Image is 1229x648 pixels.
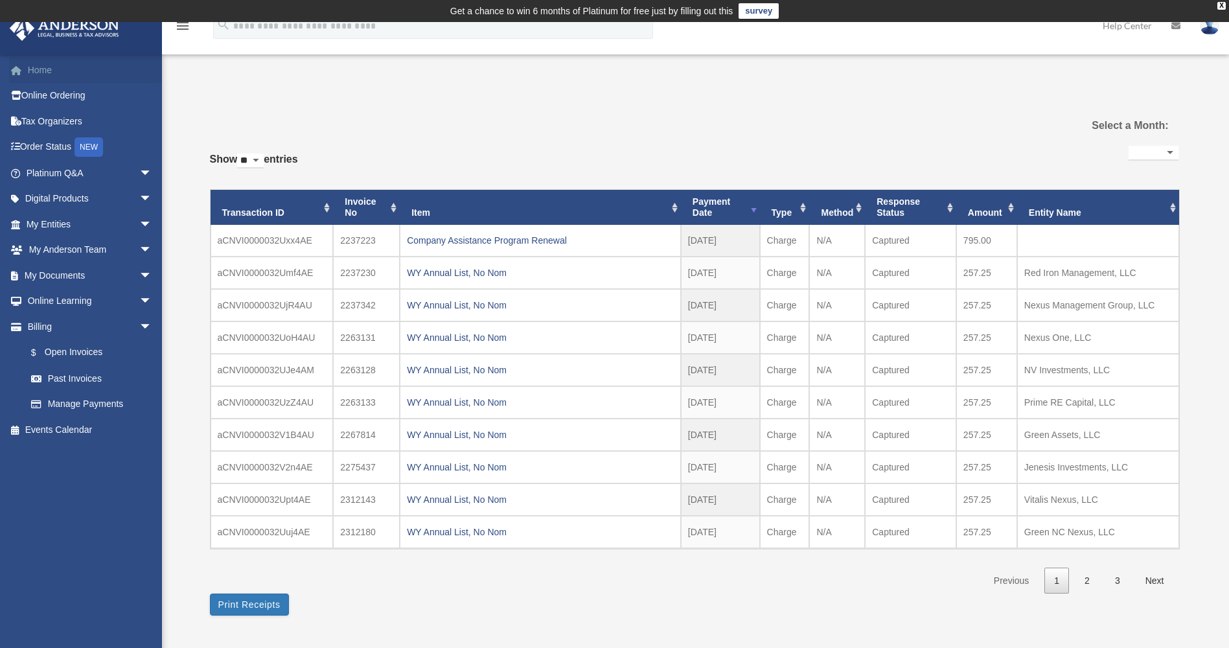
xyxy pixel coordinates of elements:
img: User Pic [1200,16,1219,35]
td: Charge [760,419,810,451]
td: NV Investments, LLC [1017,354,1179,386]
td: Captured [865,225,956,257]
a: Manage Payments [18,391,172,417]
td: aCNVI0000032V1B4AU [211,419,334,451]
div: NEW [75,137,103,157]
th: Entity Name: activate to sort column ascending [1017,190,1179,225]
td: aCNVI0000032UJe4AM [211,354,334,386]
img: Anderson Advisors Platinum Portal [6,16,123,41]
td: 257.25 [956,321,1017,354]
td: aCNVI0000032Umf4AE [211,257,334,289]
td: Charge [760,257,810,289]
td: Charge [760,354,810,386]
a: 3 [1105,568,1130,594]
div: close [1217,2,1226,10]
span: arrow_drop_down [139,314,165,340]
div: WY Annual List, No Nom [407,393,674,411]
td: N/A [809,289,865,321]
td: 2237342 [333,289,400,321]
td: Captured [865,386,956,419]
td: Charge [760,386,810,419]
td: [DATE] [681,321,760,354]
td: [DATE] [681,386,760,419]
td: 257.25 [956,451,1017,483]
select: Showentries [237,154,264,168]
button: Print Receipts [210,594,289,616]
td: N/A [809,451,865,483]
td: aCNVI0000032UzZ4AU [211,386,334,419]
span: arrow_drop_down [139,288,165,315]
td: Captured [865,289,956,321]
a: Tax Organizers [9,108,172,134]
td: 2263128 [333,354,400,386]
td: Vitalis Nexus, LLC [1017,483,1179,516]
td: 257.25 [956,516,1017,548]
td: N/A [809,225,865,257]
a: My Entitiesarrow_drop_down [9,211,172,237]
td: Captured [865,354,956,386]
div: WY Annual List, No Nom [407,296,674,314]
td: Charge [760,321,810,354]
th: Type: activate to sort column ascending [760,190,810,225]
a: Previous [984,568,1039,594]
td: Captured [865,257,956,289]
td: Green Assets, LLC [1017,419,1179,451]
td: aCNVI0000032Uxx4AE [211,225,334,257]
td: Red Iron Management, LLC [1017,257,1179,289]
td: N/A [809,386,865,419]
a: Events Calendar [9,417,172,443]
td: N/A [809,321,865,354]
div: Company Assistance Program Renewal [407,231,674,249]
td: aCNVI0000032V2n4AE [211,451,334,483]
td: 2237223 [333,225,400,257]
td: 795.00 [956,225,1017,257]
td: 2312143 [333,483,400,516]
td: N/A [809,257,865,289]
td: 2312180 [333,516,400,548]
th: Invoice No: activate to sort column ascending [333,190,400,225]
td: N/A [809,516,865,548]
td: 257.25 [956,289,1017,321]
td: 2263133 [333,386,400,419]
td: aCNVI0000032Upt4AE [211,483,334,516]
a: Past Invoices [18,365,165,391]
td: [DATE] [681,483,760,516]
label: Select a Month: [1026,117,1168,135]
td: 257.25 [956,483,1017,516]
td: [DATE] [681,257,760,289]
span: arrow_drop_down [139,160,165,187]
div: WY Annual List, No Nom [407,491,674,509]
th: Response Status: activate to sort column ascending [865,190,956,225]
td: [DATE] [681,225,760,257]
label: Show entries [210,150,298,181]
td: 257.25 [956,354,1017,386]
td: Prime RE Capital, LLC [1017,386,1179,419]
a: Online Learningarrow_drop_down [9,288,172,314]
td: aCNVI0000032UoH4AU [211,321,334,354]
div: WY Annual List, No Nom [407,264,674,282]
td: aCNVI0000032UjR4AU [211,289,334,321]
a: Next [1136,568,1174,594]
td: N/A [809,419,865,451]
a: $Open Invoices [18,340,172,366]
div: WY Annual List, No Nom [407,458,674,476]
td: [DATE] [681,516,760,548]
td: Captured [865,321,956,354]
td: [DATE] [681,451,760,483]
div: WY Annual List, No Nom [407,426,674,444]
td: 257.25 [956,419,1017,451]
td: 2263131 [333,321,400,354]
a: Platinum Q&Aarrow_drop_down [9,160,172,186]
a: 2 [1075,568,1099,594]
td: Captured [865,516,956,548]
td: Charge [760,483,810,516]
td: Charge [760,225,810,257]
a: 1 [1044,568,1069,594]
div: WY Annual List, No Nom [407,361,674,379]
td: 2237230 [333,257,400,289]
td: Captured [865,483,956,516]
td: N/A [809,483,865,516]
a: survey [739,3,779,19]
div: WY Annual List, No Nom [407,329,674,347]
td: 257.25 [956,386,1017,419]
